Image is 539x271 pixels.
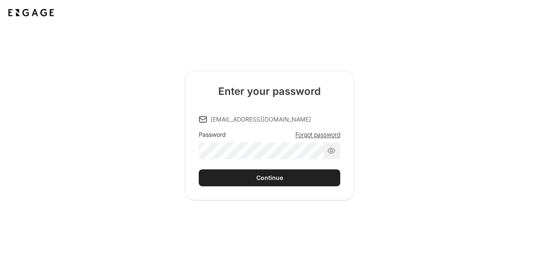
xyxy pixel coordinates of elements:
[256,174,283,182] div: Continue
[199,169,340,186] button: Continue
[211,115,311,124] p: [EMAIL_ADDRESS][DOMAIN_NAME]
[7,7,56,19] img: Application logo
[199,130,226,139] div: Password
[218,85,321,98] h2: Enter your password
[295,130,340,139] a: Forgot password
